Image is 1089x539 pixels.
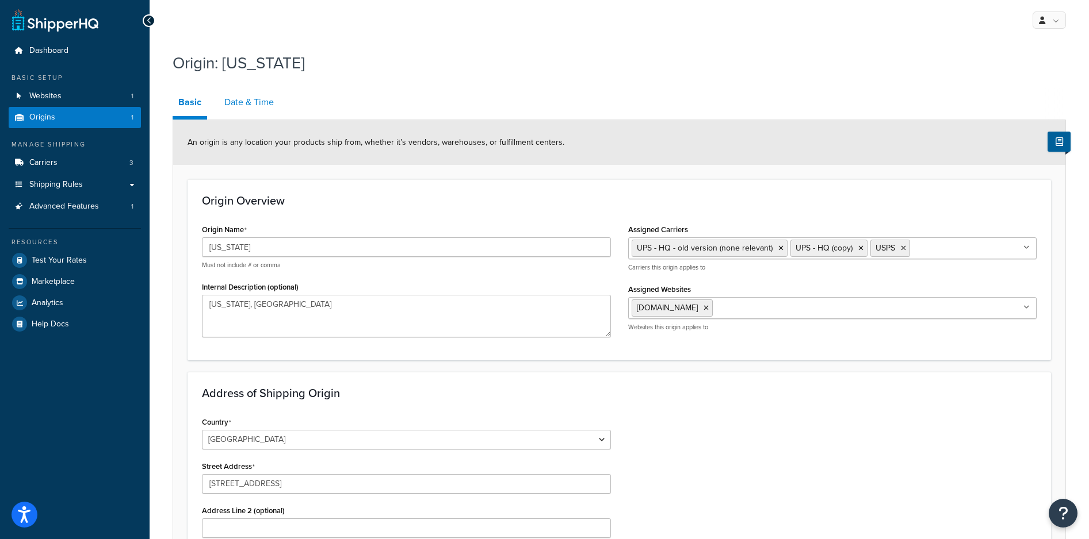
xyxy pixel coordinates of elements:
[628,225,688,234] label: Assigned Carriers
[32,298,63,308] span: Analytics
[202,418,231,427] label: Country
[628,285,691,294] label: Assigned Websites
[9,86,141,107] a: Websites1
[32,319,69,329] span: Help Docs
[202,225,247,234] label: Origin Name
[1049,499,1077,528] button: Open Resource Center
[202,506,285,515] label: Address Line 2 (optional)
[9,292,141,313] a: Analytics
[9,140,141,149] div: Manage Shipping
[9,174,141,195] a: Shipping Rules
[9,250,141,271] a: Test Your Rates
[9,196,141,217] li: Advanced Features
[9,73,141,83] div: Basic Setup
[628,323,1037,332] p: Websites this origin applies to
[29,113,55,122] span: Origins
[219,88,280,116] a: Date & Time
[9,271,141,292] a: Marketplace
[202,261,611,269] p: Must not include # or comma
[637,302,698,314] span: [DOMAIN_NAME]
[628,263,1037,272] p: Carriers this origin applies to
[131,113,133,122] span: 1
[29,180,83,190] span: Shipping Rules
[9,237,141,247] div: Resources
[131,91,133,101] span: 1
[188,136,564,148] span: An origin is any location your products ship from, whether it’s vendors, warehouses, or fulfillme...
[9,107,141,128] li: Origins
[9,107,141,128] a: Origins1
[129,158,133,168] span: 3
[29,202,99,211] span: Advanced Features
[9,86,141,107] li: Websites
[32,256,87,265] span: Test Your Rates
[32,277,75,287] span: Marketplace
[9,314,141,334] a: Help Docs
[29,46,68,56] span: Dashboard
[29,91,62,101] span: Websites
[202,295,611,337] textarea: [US_STATE], [GEOGRAPHIC_DATA]
[202,194,1037,207] h3: Origin Overview
[9,152,141,174] li: Carriers
[796,242,853,254] span: UPS - HQ (copy)
[637,242,773,254] span: UPS - HQ - old version (none relevant)
[29,158,58,168] span: Carriers
[173,52,1052,74] h1: Origin: [US_STATE]
[1048,132,1071,152] button: Show Help Docs
[9,40,141,61] a: Dashboard
[876,242,895,254] span: USPS
[202,462,255,471] label: Street Address
[9,196,141,217] a: Advanced Features1
[202,387,1037,399] h3: Address of Shipping Origin
[9,152,141,174] a: Carriers3
[173,88,207,120] a: Basic
[202,283,299,291] label: Internal Description (optional)
[131,202,133,211] span: 1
